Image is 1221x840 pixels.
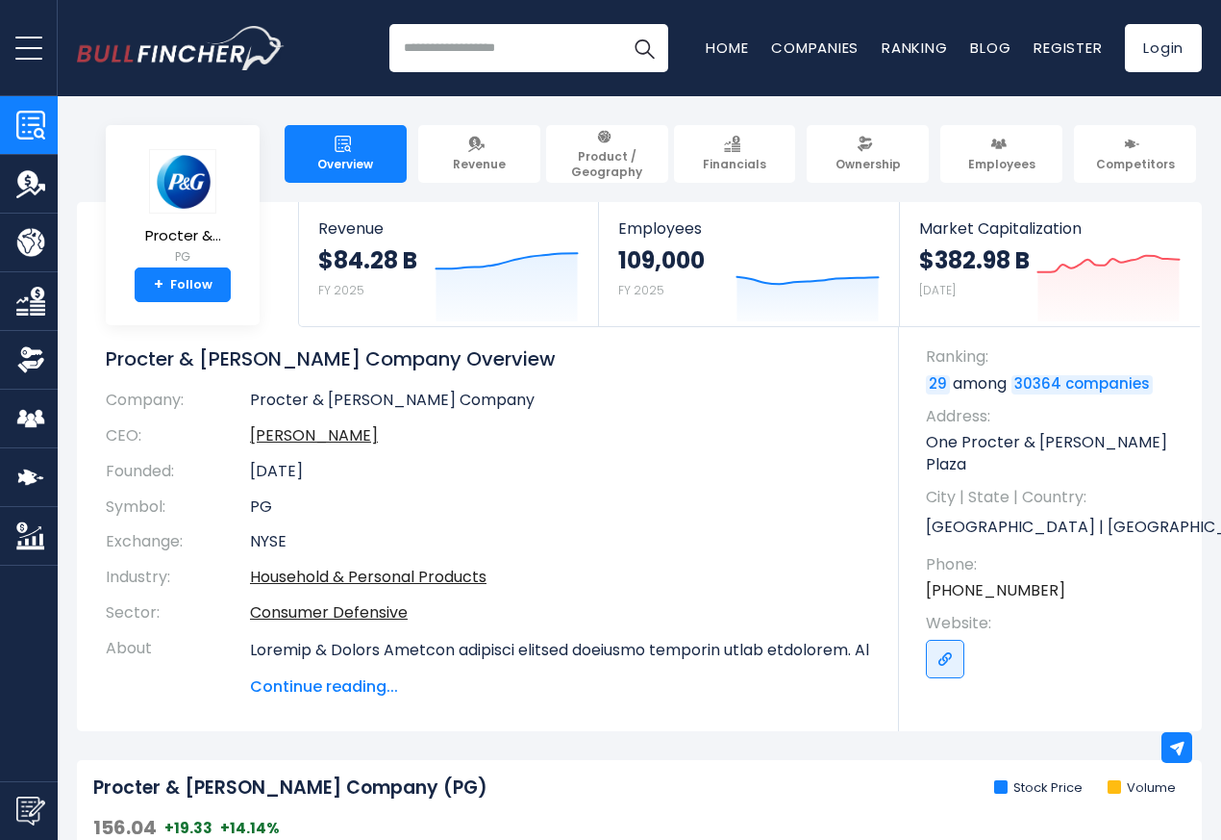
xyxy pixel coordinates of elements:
[940,125,1062,183] a: Employees
[106,346,870,371] h1: Procter & [PERSON_NAME] Company Overview
[900,202,1200,326] a: Market Capitalization $382.98 B [DATE]
[926,487,1183,508] span: City | State | Country:
[1034,38,1102,58] a: Register
[1096,157,1175,172] span: Competitors
[106,391,250,419] th: Company:
[926,346,1183,368] span: Ranking:
[1125,24,1202,72] a: Login
[318,245,417,275] strong: $84.28 B
[106,560,250,596] th: Industry:
[926,554,1183,575] span: Phone:
[926,580,1065,601] a: [PHONE_NUMBER]
[250,566,486,588] a: Household & Personal Products
[145,228,221,244] span: Procter &...
[154,276,163,293] strong: +
[250,524,870,560] td: NYSE
[546,125,668,183] a: Product / Geography
[1074,125,1196,183] a: Competitors
[599,202,898,326] a: Employees 109,000 FY 2025
[418,125,540,183] a: Revenue
[618,219,879,238] span: Employees
[16,345,45,374] img: Ownership
[250,424,378,446] a: ceo
[970,38,1010,58] a: Blog
[1108,780,1176,797] li: Volume
[926,432,1183,475] p: One Procter & [PERSON_NAME] Plaza
[618,282,664,298] small: FY 2025
[919,219,1181,238] span: Market Capitalization
[706,38,748,58] a: Home
[317,157,373,172] span: Overview
[926,375,950,395] a: 29
[771,38,859,58] a: Companies
[926,406,1183,427] span: Address:
[674,125,796,183] a: Financials
[77,26,285,70] img: Bullfincher logo
[135,267,231,302] a: +Follow
[106,631,250,699] th: About
[106,490,250,525] th: Symbol:
[77,26,284,70] a: Go to homepage
[106,524,250,560] th: Exchange:
[453,157,506,172] span: Revenue
[250,391,870,419] td: Procter & [PERSON_NAME] Company
[250,601,408,624] a: Consumer Defensive
[250,490,870,525] td: PG
[285,125,407,183] a: Overview
[968,157,1035,172] span: Employees
[145,248,221,266] small: PG
[93,815,157,840] span: 156.04
[926,514,1183,543] p: [GEOGRAPHIC_DATA] | [GEOGRAPHIC_DATA] | US
[106,454,250,490] th: Founded:
[555,149,660,179] span: Product / Geography
[919,282,956,298] small: [DATE]
[250,454,870,490] td: [DATE]
[299,202,598,326] a: Revenue $84.28 B FY 2025
[106,419,250,454] th: CEO:
[318,282,364,298] small: FY 2025
[93,776,487,801] h2: Procter & [PERSON_NAME] Company (PG)
[618,245,705,275] strong: 109,000
[144,148,222,268] a: Procter &... PG
[250,675,870,699] span: Continue reading...
[1011,375,1153,395] a: 30364 companies
[318,219,579,238] span: Revenue
[807,125,929,183] a: Ownership
[882,38,947,58] a: Ranking
[220,819,280,838] span: +14.14%
[164,819,212,838] span: +19.33
[835,157,901,172] span: Ownership
[926,613,1183,634] span: Website:
[926,373,1183,395] p: among
[620,24,668,72] button: Search
[703,157,766,172] span: Financials
[919,245,1030,275] strong: $382.98 B
[106,596,250,631] th: Sector:
[994,780,1083,797] li: Stock Price
[926,640,964,678] a: Go to link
